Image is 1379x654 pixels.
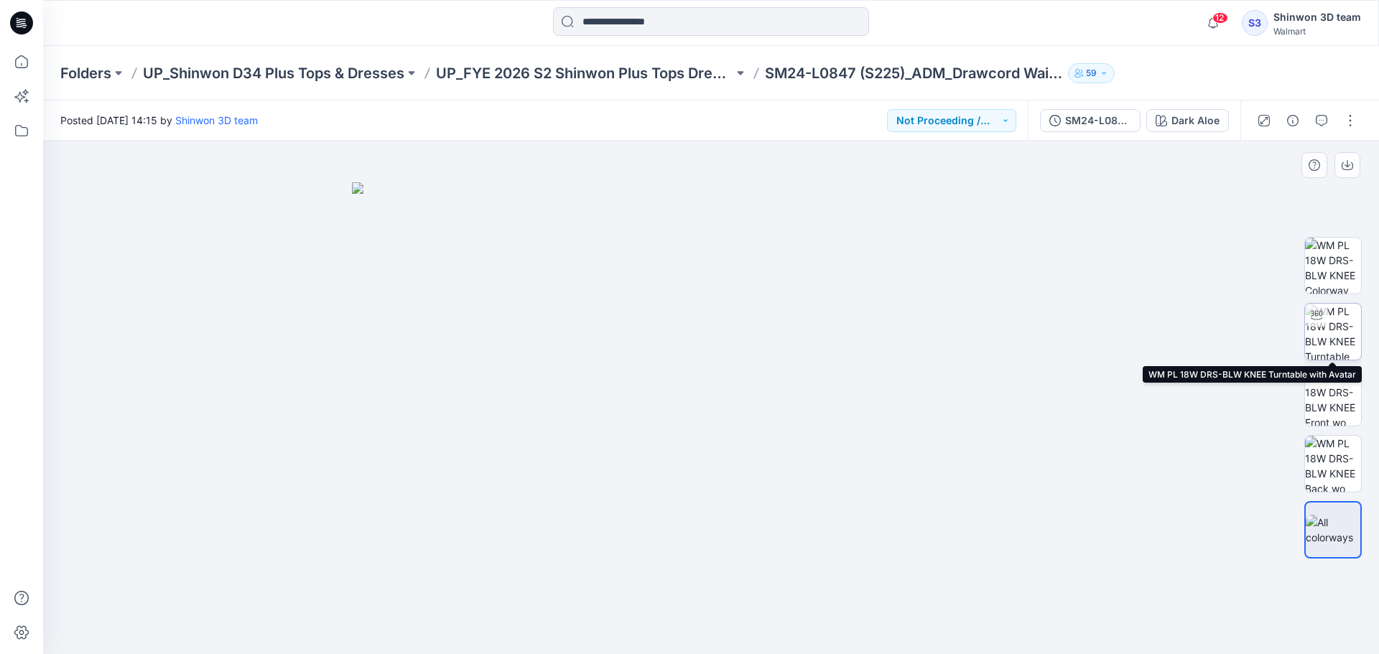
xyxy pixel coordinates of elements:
[436,63,733,83] a: UP_FYE 2026 S2 Shinwon Plus Tops Dresses
[1305,238,1361,294] img: WM PL 18W DRS-BLW KNEE Colorway wo Avatar
[1281,109,1304,132] button: Details
[1171,113,1220,129] div: Dark Aloe
[1212,12,1228,24] span: 12
[143,63,404,83] a: UP_Shinwon D34 Plus Tops & Dresses
[175,114,258,126] a: Shinwon 3D team
[1306,515,1360,545] img: All colorways
[1305,436,1361,492] img: WM PL 18W DRS-BLW KNEE Back wo Avatar
[1146,109,1229,132] button: Dark Aloe
[1068,63,1115,83] button: 59
[1242,10,1268,36] div: S3
[1305,304,1361,360] img: WM PL 18W DRS-BLW KNEE Turntable with Avatar
[60,113,258,128] span: Posted [DATE] 14:15 by
[1065,113,1131,129] div: SM24-L0847 (S225)_ADM_Drawcord Waist Dress
[1273,26,1361,37] div: Walmart
[1305,370,1361,426] img: WM PL 18W DRS-BLW KNEE Front wo Avatar
[1086,65,1097,81] p: 59
[1040,109,1141,132] button: SM24-L0847 (S225)_ADM_Drawcord Waist Dress
[60,63,111,83] a: Folders
[1273,9,1361,26] div: Shinwon 3D team
[765,63,1062,83] p: SM24-L0847 (S225)_ADM_Drawcord Waist Dress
